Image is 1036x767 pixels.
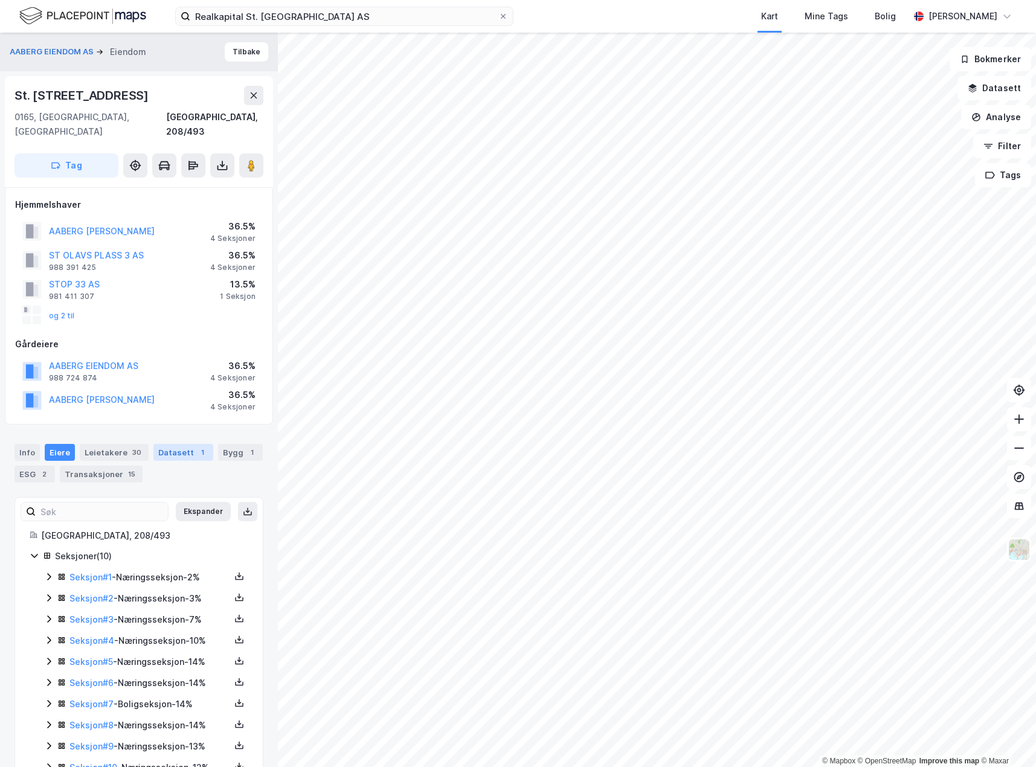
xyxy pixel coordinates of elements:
[69,655,230,669] div: - Næringsseksjon - 14%
[45,444,75,461] div: Eiere
[218,444,263,461] div: Bygg
[14,444,40,461] div: Info
[220,292,256,301] div: 1 Seksjon
[69,593,114,603] a: Seksjon#2
[69,656,113,667] a: Seksjon#5
[69,741,114,751] a: Seksjon#9
[69,591,230,606] div: - Næringsseksjon - 3%
[196,446,208,458] div: 1
[49,263,96,272] div: 988 391 425
[41,528,248,543] div: [GEOGRAPHIC_DATA], 208/493
[10,46,96,58] button: AABERG EIENDOM AS
[14,86,151,105] div: St. [STREET_ADDRESS]
[15,337,263,351] div: Gårdeiere
[69,699,114,709] a: Seksjon#7
[210,219,256,234] div: 36.5%
[15,197,263,212] div: Hjemmelshaver
[822,757,855,765] a: Mapbox
[153,444,213,461] div: Datasett
[190,7,498,25] input: Søk på adresse, matrikkel, gårdeiere, leietakere eller personer
[220,277,256,292] div: 13.5%
[210,263,256,272] div: 4 Seksjoner
[1008,538,1031,561] img: Z
[210,234,256,243] div: 4 Seksjoner
[69,612,230,627] div: - Næringsseksjon - 7%
[55,549,248,563] div: Seksjoner ( 10 )
[60,466,143,483] div: Transaksjoner
[19,5,146,27] img: logo.f888ab2527a4732fd821a326f86c7f29.svg
[69,697,230,711] div: - Boligseksjon - 14%
[36,502,168,521] input: Søk
[975,163,1031,187] button: Tags
[69,720,114,730] a: Seksjon#8
[210,402,256,412] div: 4 Seksjoner
[210,373,256,383] div: 4 Seksjoner
[761,9,778,24] div: Kart
[69,635,114,646] a: Seksjon#4
[14,466,55,483] div: ESG
[805,9,848,24] div: Mine Tags
[14,110,166,139] div: 0165, [GEOGRAPHIC_DATA], [GEOGRAPHIC_DATA]
[919,757,979,765] a: Improve this map
[110,45,146,59] div: Eiendom
[210,359,256,373] div: 36.5%
[38,468,50,480] div: 2
[246,446,258,458] div: 1
[69,614,114,624] a: Seksjon#3
[69,634,230,648] div: - Næringsseksjon - 10%
[49,292,94,301] div: 981 411 307
[858,757,916,765] a: OpenStreetMap
[950,47,1031,71] button: Bokmerker
[210,248,256,263] div: 36.5%
[928,9,997,24] div: [PERSON_NAME]
[225,42,268,62] button: Tilbake
[69,570,230,585] div: - Næringsseksjon - 2%
[126,468,138,480] div: 15
[957,76,1031,100] button: Datasett
[875,9,896,24] div: Bolig
[176,502,231,521] button: Ekspander
[14,153,118,178] button: Tag
[69,676,230,690] div: - Næringsseksjon - 14%
[69,718,230,733] div: - Næringsseksjon - 14%
[166,110,263,139] div: [GEOGRAPHIC_DATA], 208/493
[130,446,144,458] div: 30
[973,134,1031,158] button: Filter
[80,444,149,461] div: Leietakere
[69,739,230,754] div: - Næringsseksjon - 13%
[961,105,1031,129] button: Analyse
[210,388,256,402] div: 36.5%
[976,709,1036,767] iframe: Chat Widget
[49,373,97,383] div: 988 724 874
[69,572,112,582] a: Seksjon#1
[69,678,114,688] a: Seksjon#6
